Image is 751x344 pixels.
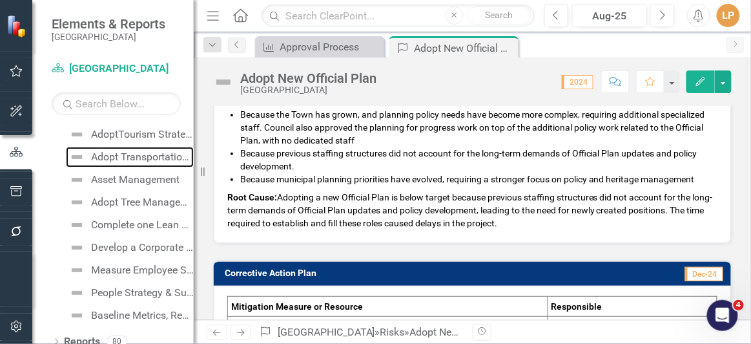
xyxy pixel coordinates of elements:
a: Adopt Tree Management and Conservation Plan [66,192,194,213]
a: AdoptTourism Strategy [66,124,194,145]
div: Domain Overview [49,76,116,85]
img: Not Defined [69,263,85,278]
div: Asset Management [91,174,180,186]
div: Approval Process [280,39,381,55]
div: AdoptTourism Strategy [91,129,194,140]
img: tab_keywords_by_traffic_grey.svg [129,75,139,85]
img: Not Defined [69,285,85,301]
img: Not Defined [69,149,85,165]
img: Not Defined [213,72,234,92]
div: v 4.0.25 [36,21,63,31]
img: Not Defined [69,217,85,233]
input: Search Below... [52,92,181,115]
img: Not Defined [69,127,85,142]
a: Risks [380,326,405,338]
img: ClearPoint Strategy [6,14,29,38]
strong: Mitigation Measure or Resource [231,301,363,312]
iframe: Intercom live chat [707,300,738,331]
div: Keywords by Traffic [143,76,218,85]
a: [GEOGRAPHIC_DATA] [278,326,375,338]
span: Adopting a new Official Plan is below target because previous staffing structures did not account... [227,192,713,228]
span: Elements & Reports [52,16,165,32]
span: Because previous staffing structures did not account for the long-term demands of Official Plan u... [240,148,697,171]
img: website_grey.svg [21,34,31,44]
div: People Strategy & Succession Plan [91,287,194,299]
a: Develop a Corporate Advertising Policy [66,237,194,258]
div: » » [259,325,462,340]
div: Domain: [DOMAIN_NAME] [34,34,142,44]
a: Baseline Metrics, Recruitment & Retention [66,305,194,326]
a: People Strategy & Succession Plan [66,283,194,303]
button: LP [717,4,740,27]
img: tab_domain_overview_orange.svg [35,75,45,85]
span: 2024 [562,75,593,89]
img: Not Defined [69,195,85,210]
div: Adopt Transportation Masterplan [91,151,194,163]
span: Search [485,10,513,20]
h3: Corrective Action Plan [225,268,574,278]
div: Aug-25 [577,8,643,24]
span: Dec-24 [685,267,723,281]
small: [GEOGRAPHIC_DATA] [52,32,165,42]
a: [GEOGRAPHIC_DATA] [52,61,181,76]
a: Complete one Lean Process Review annually [66,215,194,235]
span: Because municipal planning priorities have evolved, requiring a stronger focus on policy and heri... [240,174,695,184]
div: [GEOGRAPHIC_DATA] [240,85,376,95]
div: Adopt New Official Plan [240,71,376,85]
button: Search [467,6,531,25]
span: 4 [734,300,744,310]
strong: Responsible [551,301,602,312]
a: Measure Employee Satisfaction [66,260,194,281]
img: Not Defined [69,308,85,323]
div: Adopt New Official Plan [410,326,518,338]
img: Not Defined [69,172,85,188]
div: Develop a Corporate Advertising Policy [91,242,194,253]
img: logo_orange.svg [21,21,31,31]
input: Search ClearPoint... [262,5,535,27]
a: Asset Management [66,169,180,190]
a: Adopt Transportation Masterplan [66,147,194,167]
a: Approval Process [258,39,381,55]
span: Because the Town has grown, and planning policy needs have become more complex, requiring additio... [240,109,705,145]
div: Complete one Lean Process Review annually [91,219,194,231]
button: Aug-25 [572,4,647,27]
strong: Root Cause: [227,192,277,202]
div: Measure Employee Satisfaction [91,264,194,276]
img: Not Defined [69,240,85,255]
div: Adopt Tree Management and Conservation Plan [91,197,194,208]
div: Baseline Metrics, Recruitment & Retention [91,310,194,321]
div: Adopt New Official Plan [414,40,515,56]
